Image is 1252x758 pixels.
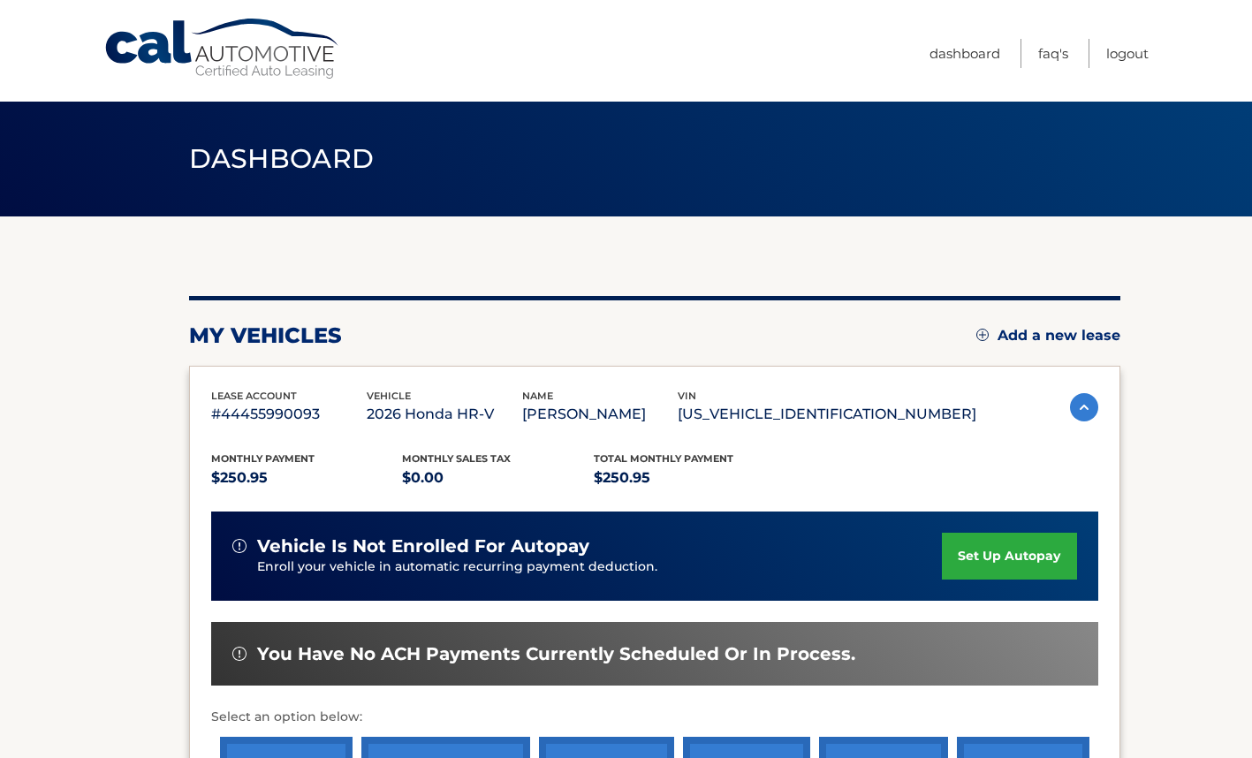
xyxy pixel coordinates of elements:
span: Total Monthly Payment [594,452,733,465]
span: Dashboard [189,142,375,175]
p: $0.00 [402,466,594,490]
a: Cal Automotive [103,18,342,80]
p: Select an option below: [211,707,1098,728]
a: set up autopay [942,533,1076,580]
a: FAQ's [1038,39,1068,68]
h2: my vehicles [189,322,342,349]
span: vehicle [367,390,411,402]
span: vehicle is not enrolled for autopay [257,535,589,557]
span: Monthly Payment [211,452,315,465]
span: Monthly sales Tax [402,452,511,465]
img: alert-white.svg [232,647,247,661]
a: Add a new lease [976,327,1120,345]
span: vin [678,390,696,402]
span: lease account [211,390,297,402]
p: [US_VEHICLE_IDENTIFICATION_NUMBER] [678,402,976,427]
p: 2026 Honda HR-V [367,402,522,427]
a: Logout [1106,39,1149,68]
p: $250.95 [211,466,403,490]
img: alert-white.svg [232,539,247,553]
a: Dashboard [930,39,1000,68]
img: add.svg [976,329,989,341]
p: #44455990093 [211,402,367,427]
p: $250.95 [594,466,785,490]
span: You have no ACH payments currently scheduled or in process. [257,643,855,665]
p: Enroll your vehicle in automatic recurring payment deduction. [257,557,943,577]
img: accordion-active.svg [1070,393,1098,421]
p: [PERSON_NAME] [522,402,678,427]
span: name [522,390,553,402]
